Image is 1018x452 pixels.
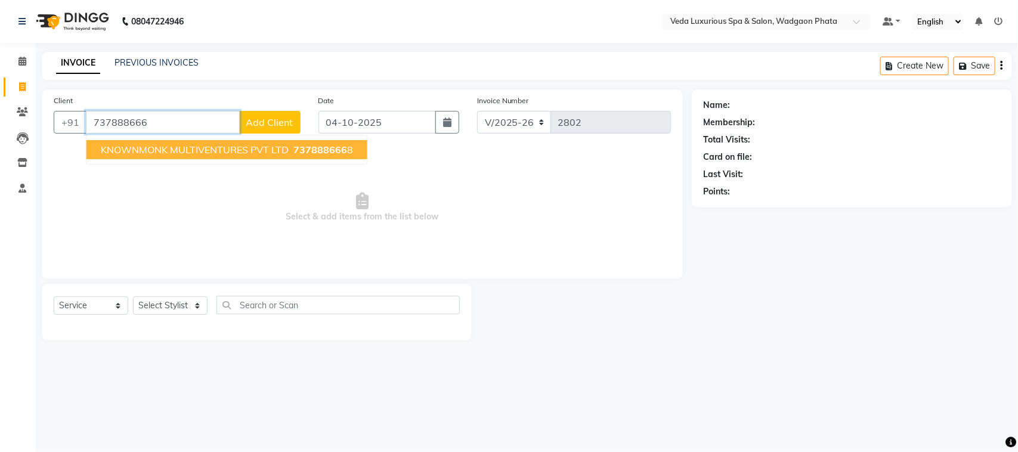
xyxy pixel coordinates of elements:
[880,57,949,75] button: Create New
[131,5,184,38] b: 08047224946
[293,144,347,156] span: 737888666
[30,5,112,38] img: logo
[246,116,293,128] span: Add Client
[239,111,301,134] button: Add Client
[704,99,731,112] div: Name:
[115,57,199,68] a: PREVIOUS INVOICES
[216,296,460,314] input: Search or Scan
[54,111,87,134] button: +91
[86,111,240,134] input: Search by Name/Mobile/Email/Code
[101,144,289,156] span: KNOWNMONK MULTIVENTURES PVT LTD
[318,95,335,106] label: Date
[477,95,529,106] label: Invoice Number
[704,134,751,146] div: Total Visits:
[704,151,753,163] div: Card on file:
[54,95,73,106] label: Client
[56,52,100,74] a: INVOICE
[704,116,756,129] div: Membership:
[291,144,353,156] ngb-highlight: 8
[704,185,731,198] div: Points:
[54,148,671,267] span: Select & add items from the list below
[954,57,995,75] button: Save
[704,168,744,181] div: Last Visit:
